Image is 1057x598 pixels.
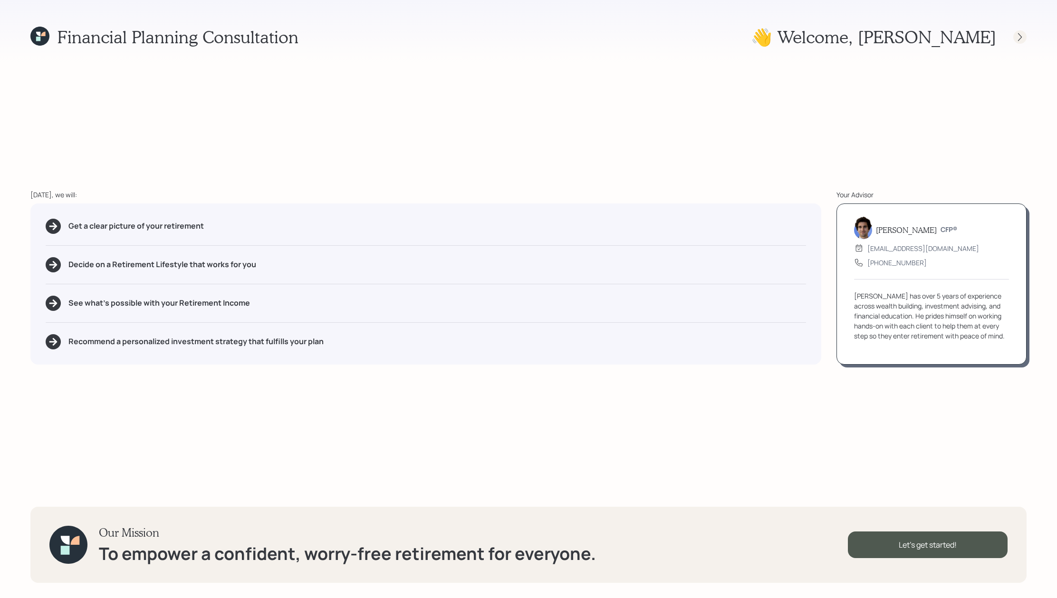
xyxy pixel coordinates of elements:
[751,27,996,47] h1: 👋 Welcome , [PERSON_NAME]
[867,258,927,268] div: [PHONE_NUMBER]
[99,526,596,540] h3: Our Mission
[57,27,298,47] h1: Financial Planning Consultation
[68,260,256,269] h5: Decide on a Retirement Lifestyle that works for you
[854,291,1009,341] div: [PERSON_NAME] has over 5 years of experience across wealth building, investment advising, and fin...
[99,543,596,564] h1: To empower a confident, worry-free retirement for everyone.
[941,226,957,234] h6: CFP®
[876,225,937,234] h5: [PERSON_NAME]
[867,243,979,253] div: [EMAIL_ADDRESS][DOMAIN_NAME]
[68,299,250,308] h5: See what's possible with your Retirement Income
[30,190,821,200] div: [DATE], we will:
[854,216,872,239] img: harrison-schaefer-headshot-2.png
[68,337,324,346] h5: Recommend a personalized investment strategy that fulfills your plan
[848,531,1008,558] div: Let's get started!
[68,222,204,231] h5: Get a clear picture of your retirement
[836,190,1027,200] div: Your Advisor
